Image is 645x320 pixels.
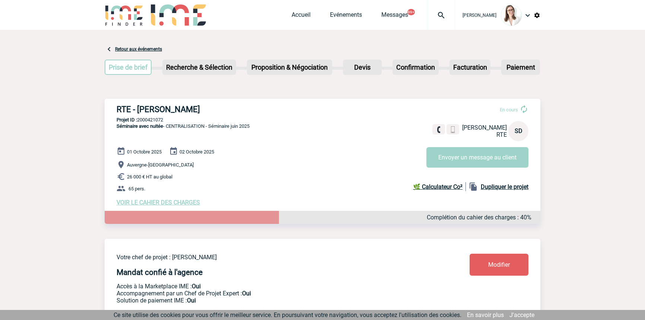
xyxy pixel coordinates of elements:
[127,174,172,180] span: 26 000 € HT au global
[292,11,311,22] a: Accueil
[449,126,456,133] img: portable.png
[509,311,534,319] a: J'accepte
[248,60,331,74] p: Proposition & Négociation
[127,162,194,168] span: Auvergne-[GEOGRAPHIC_DATA]
[128,186,145,191] span: 65 pers.
[481,183,528,190] b: Dupliquer le projet
[127,149,162,155] span: 01 Octobre 2025
[502,60,539,74] p: Paiement
[413,182,466,191] a: 🌿 Calculateur Co²
[344,60,381,74] p: Devis
[469,182,478,191] img: file_copy-black-24dp.png
[242,290,251,297] b: Oui
[463,13,496,18] span: [PERSON_NAME]
[117,297,426,304] p: Conformité aux process achat client, Prise en charge de la facturation, Mutualisation de plusieur...
[393,60,438,74] p: Confirmation
[114,311,461,319] span: Ce site utilise des cookies pour vous offrir le meilleur service. En poursuivant votre navigation...
[117,123,250,129] span: - CENTRALISATION - Séminaire juin 2025
[105,4,143,26] img: IME-Finder
[426,147,528,168] button: Envoyer un message au client
[163,60,235,74] p: Recherche & Sélection
[117,283,426,290] p: Accès à la Marketplace IME :
[515,127,522,134] span: SD
[500,107,518,113] span: En cours
[407,9,415,15] button: 99+
[179,149,214,155] span: 02 Octobre 2025
[413,183,463,190] b: 🌿 Calculateur Co²
[496,131,507,138] span: RTE
[115,47,162,52] a: Retour aux événements
[467,311,504,319] a: En savoir plus
[501,5,522,26] img: 122719-0.jpg
[105,117,540,123] p: 2000421072
[187,297,196,304] b: Oui
[488,261,510,268] span: Modifier
[330,11,362,22] a: Evénements
[117,290,426,297] p: Prestation payante
[117,254,426,261] p: Votre chef de projet : [PERSON_NAME]
[117,199,200,206] a: VOIR LE CAHIER DES CHARGES
[117,123,163,129] span: Séminaire avec nuitée
[105,60,151,74] p: Prise de brief
[381,11,408,22] a: Messages
[117,117,137,123] b: Projet ID :
[192,283,201,290] b: Oui
[450,60,490,74] p: Facturation
[462,124,507,131] span: [PERSON_NAME]
[117,105,340,114] h3: RTE - [PERSON_NAME]
[435,126,442,133] img: fixe.png
[117,268,203,277] h4: Mandat confié à l'agence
